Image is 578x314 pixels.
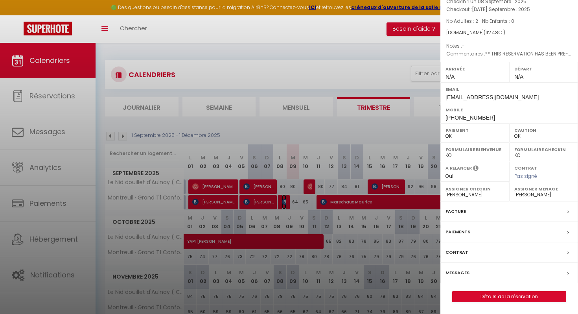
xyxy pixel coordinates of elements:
label: Assigner Menage [514,185,573,193]
a: Détails de la réservation [453,292,566,302]
label: Email [445,85,573,93]
span: 112.48 [486,29,498,36]
p: Checkout : [446,6,572,13]
span: N/A [514,74,523,80]
label: Caution [514,126,573,134]
label: Paiement [445,126,504,134]
label: Formulaire Checkin [514,146,573,153]
label: Facture [445,207,466,216]
label: Assigner Checkin [445,185,504,193]
label: Contrat [445,248,468,257]
label: Arrivée [445,65,504,73]
i: Sélectionner OUI si vous souhaiter envoyer les séquences de messages post-checkout [473,165,479,174]
span: Nb Enfants : 0 [482,18,514,24]
button: Détails de la réservation [452,291,566,302]
label: Formulaire Bienvenue [445,146,504,153]
span: - [462,42,465,49]
label: Mobile [445,106,573,114]
p: Commentaires : [446,50,572,58]
label: Départ [514,65,573,73]
span: [EMAIL_ADDRESS][DOMAIN_NAME] [445,94,539,100]
span: [PHONE_NUMBER] [445,115,495,121]
label: Messages [445,269,469,277]
div: [DOMAIN_NAME] [446,29,572,37]
label: A relancer [445,165,472,172]
button: Ouvrir le widget de chat LiveChat [6,3,30,27]
span: ( € ) [484,29,505,36]
span: N/A [445,74,455,80]
label: Contrat [514,165,537,170]
p: Notes : [446,42,572,50]
label: Paiements [445,228,470,236]
span: [DATE] Septembre . 2025 [472,6,530,13]
span: Nb Adultes : 2 - [446,18,514,24]
span: Pas signé [514,173,537,179]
